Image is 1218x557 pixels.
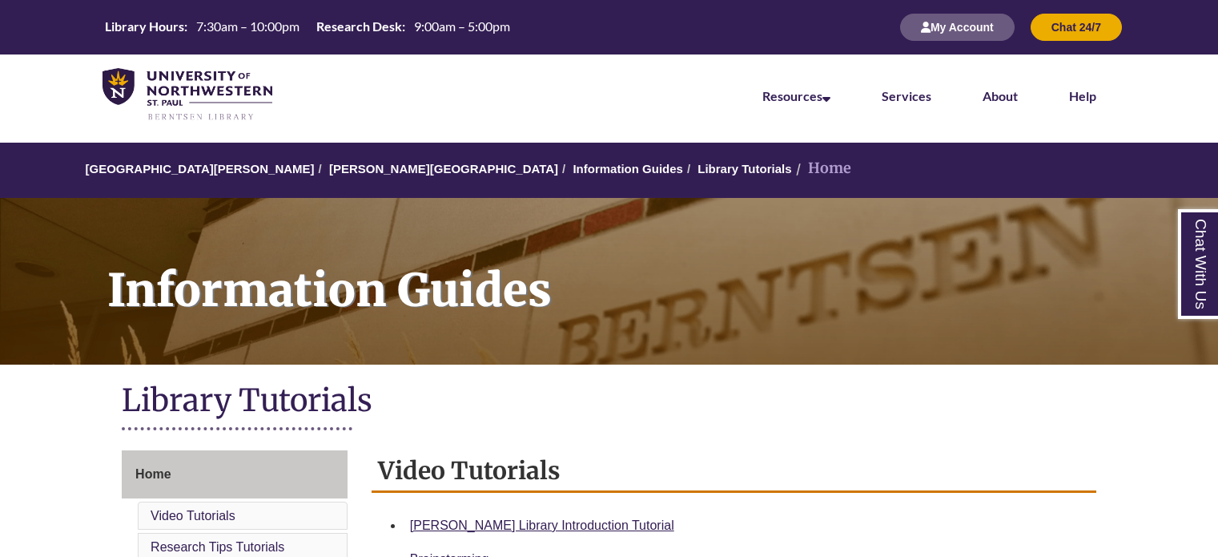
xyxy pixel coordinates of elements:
th: Library Hours: [98,18,190,35]
a: Services [882,88,931,103]
a: Research Tips Tutorials [151,540,284,554]
button: My Account [900,14,1015,41]
button: Chat 24/7 [1031,14,1122,41]
a: Video Tutorials [151,509,235,523]
h2: Video Tutorials [372,450,1096,493]
a: [PERSON_NAME][GEOGRAPHIC_DATA] [329,162,558,176]
a: [GEOGRAPHIC_DATA][PERSON_NAME] [85,162,314,176]
a: Hours Today [98,18,517,37]
a: Resources [762,88,830,103]
a: Help [1069,88,1096,103]
span: Home [135,467,171,481]
span: 7:30am – 10:00pm [196,18,299,34]
h1: Information Guides [90,198,1218,344]
th: Research Desk: [310,18,408,35]
a: Chat 24/7 [1031,20,1122,34]
a: My Account [900,20,1015,34]
table: Hours Today [98,18,517,35]
a: Information Guides [573,162,683,176]
h1: Library Tutorials [122,381,1096,423]
span: 9:00am – 5:00pm [414,18,510,34]
a: Library Tutorials [697,162,791,176]
img: UNWSP Library Logo [103,68,272,122]
li: Home [792,157,851,180]
a: [PERSON_NAME] Library Introduction Tutorial [410,519,674,532]
a: Home [122,450,348,498]
a: About [983,88,1018,103]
